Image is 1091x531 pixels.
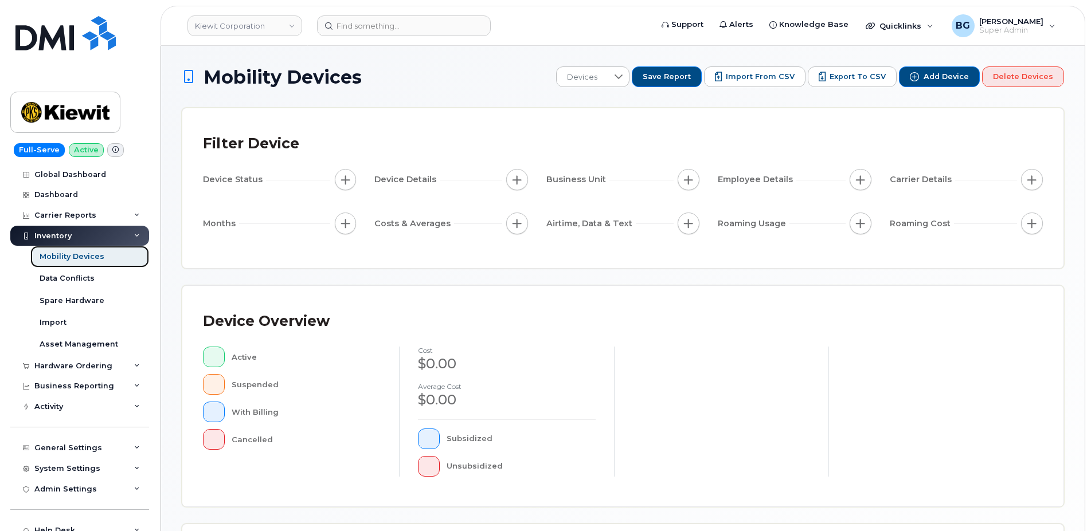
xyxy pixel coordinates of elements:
div: Unsubsidized [447,456,596,477]
button: Save Report [632,66,702,87]
span: Devices [557,67,608,88]
span: Employee Details [718,174,796,186]
span: Save Report [643,72,691,82]
span: Roaming Usage [718,218,789,230]
div: $0.00 [418,354,595,373]
div: $0.00 [418,390,595,410]
button: Delete Devices [982,66,1064,87]
div: Subsidized [447,428,596,449]
div: Suspended [232,374,381,395]
div: With Billing [232,402,381,422]
span: Mobility Devices [204,67,362,87]
span: Device Details [374,174,440,186]
h4: cost [418,347,595,354]
span: Device Status [203,174,266,186]
button: Import from CSV [704,66,805,87]
span: Airtime, Data & Text [546,218,636,230]
span: Export to CSV [830,72,886,82]
span: Business Unit [546,174,609,186]
h4: Average cost [418,383,595,390]
span: Carrier Details [890,174,955,186]
div: Cancelled [232,429,381,450]
span: Add Device [924,72,969,82]
span: Costs & Averages [374,218,454,230]
span: Roaming Cost [890,218,954,230]
span: Delete Devices [993,72,1053,82]
iframe: Messenger Launcher [1041,481,1082,522]
button: Export to CSV [808,66,897,87]
div: Active [232,347,381,367]
div: Filter Device [203,129,299,159]
div: Device Overview [203,306,330,336]
span: Months [203,218,239,230]
span: Import from CSV [726,72,795,82]
button: Add Device [899,66,980,87]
